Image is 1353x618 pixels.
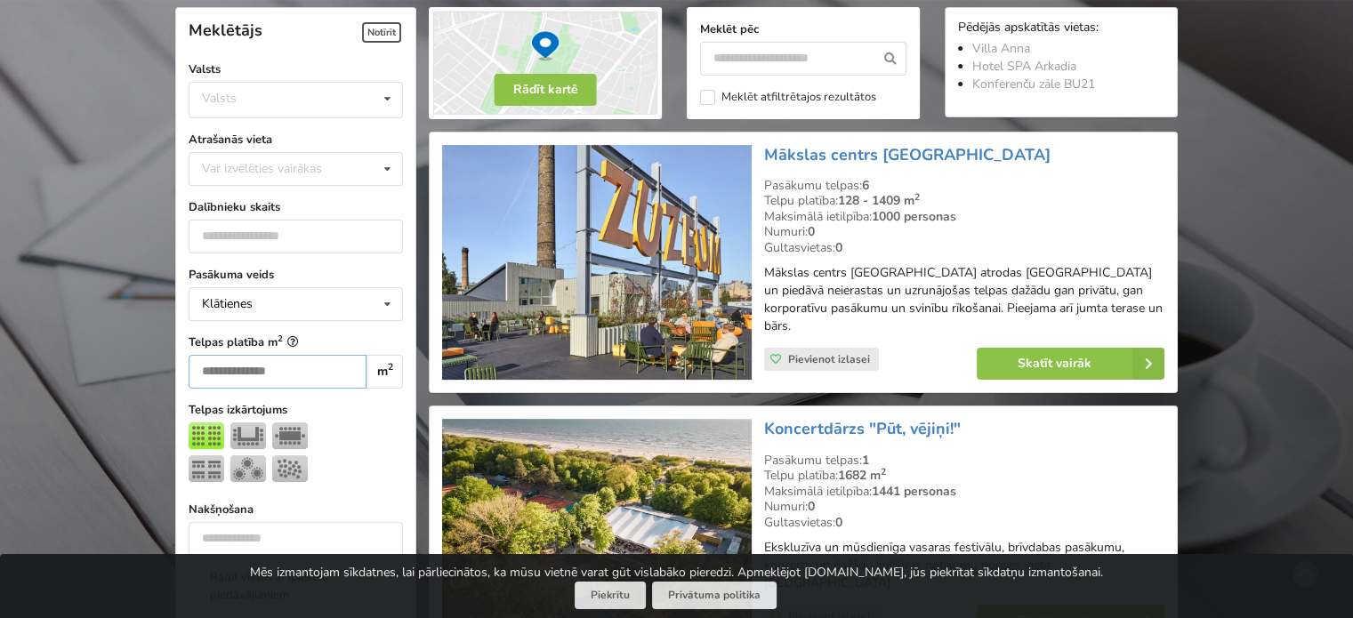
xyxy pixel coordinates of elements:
a: Koncertdārzs "Pūt, vējiņi!" [764,418,961,439]
label: Meklēt pēc [700,20,906,38]
div: Pēdējās apskatītās vietas: [958,20,1164,37]
a: Konferenču zāle BU21 [972,76,1095,92]
div: m [366,355,403,389]
img: Rādīt kartē [429,7,662,119]
a: Privātuma politika [652,582,777,609]
strong: 128 - 1409 m [838,192,920,209]
strong: 0 [835,239,842,256]
div: Var izvēlēties vairākas [197,158,362,179]
div: Numuri: [764,499,1164,515]
button: Piekrītu [575,582,646,609]
img: Klase [189,455,224,482]
strong: 0 [808,223,815,240]
img: U-Veids [230,422,266,449]
div: Gultasvietas: [764,240,1164,256]
label: Telpas izkārtojums [189,401,403,419]
p: Ekskluzīva un mūsdienīga vasaras festivālu, brīvdabas pasākumu, koncertu un dažādu kultūras notik... [764,539,1164,592]
div: Valsts [202,91,237,106]
strong: 0 [808,498,815,515]
div: Numuri: [764,224,1164,240]
label: Meklēt atfiltrētajos rezultātos [700,90,876,105]
a: Mākslas centrs [GEOGRAPHIC_DATA] [764,144,1051,165]
strong: 1 [862,452,869,469]
label: Pasākuma veids [189,266,403,284]
div: Telpu platība: [764,193,1164,209]
a: Hotel SPA Arkadia [972,58,1076,75]
img: Pieņemšana [272,455,308,482]
div: Telpu platība: [764,468,1164,484]
sup: 2 [881,465,886,478]
button: Rādīt kartē [495,74,597,106]
sup: 2 [914,190,920,204]
span: Meklētājs [189,20,262,41]
strong: 1000 personas [872,208,956,225]
strong: 6 [862,177,869,194]
span: Pievienot izlasei [788,352,870,366]
label: Valsts [189,60,403,78]
sup: 2 [278,333,283,344]
div: Pasākumu telpas: [764,453,1164,469]
p: Mākslas centrs [GEOGRAPHIC_DATA] atrodas [GEOGRAPHIC_DATA] un piedāvā neierastas un uzrunājošas t... [764,264,1164,335]
img: Sapulce [272,422,308,449]
strong: 0 [835,514,842,531]
div: Maksimālā ietilpība: [764,209,1164,225]
a: Villa Anna [972,40,1030,57]
div: Maksimālā ietilpība: [764,484,1164,500]
strong: 1682 m [838,467,886,484]
img: Bankets [230,455,266,482]
a: Skatīt vairāk [977,348,1164,380]
div: Gultasvietas: [764,515,1164,531]
div: Klātienes [202,298,253,310]
label: Dalībnieku skaits [189,198,403,216]
label: Atrašanās vieta [189,131,403,148]
sup: 2 [388,360,393,373]
label: Nakšņošana [189,501,403,518]
span: Notīrīt [362,22,401,43]
img: Neierastas vietas | Rīga | Mākslas centrs Zuzeum [442,145,751,381]
strong: 1441 personas [872,483,956,500]
label: Telpas platība m [189,333,403,351]
div: Pasākumu telpas: [764,178,1164,194]
img: Teātris [189,422,224,449]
